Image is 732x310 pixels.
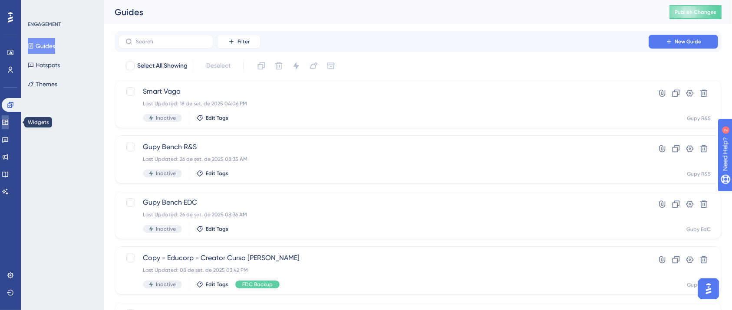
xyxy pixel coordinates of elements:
button: Edit Tags [196,114,228,121]
span: Edit Tags [206,114,228,121]
span: Gupy Bench R&S [143,142,624,152]
button: Filter [217,35,260,49]
div: Gupy R&S [687,281,711,288]
span: Select All Showing [137,61,188,71]
div: Last Updated: 26 de set. de 2025 08:35 AM [143,156,624,163]
span: Edit Tags [206,225,228,232]
div: ENGAGEMENT [28,21,61,28]
span: EDC Backup [242,281,273,288]
span: Inactive [156,114,176,121]
span: Deselect [206,61,231,71]
div: Gupy R&S [687,115,711,122]
button: Hotspots [28,57,60,73]
iframe: UserGuiding AI Assistant Launcher [696,276,722,302]
button: Edit Tags [196,225,228,232]
button: Edit Tags [196,170,228,177]
span: Need Help? [20,2,54,13]
div: Gupy EdC [686,226,711,233]
span: New Guide [675,38,702,45]
button: Themes [28,76,57,92]
span: Smart Vaga [143,86,624,97]
div: Last Updated: 08 de set. de 2025 03:42 PM [143,267,624,274]
div: 2 [60,4,63,11]
div: Guides [115,6,648,18]
span: Gupy Bench EDC [143,197,624,208]
button: Guides [28,38,55,54]
button: New Guide [649,35,718,49]
button: Edit Tags [196,281,228,288]
div: Last Updated: 18 de set. de 2025 04:06 PM [143,100,624,107]
span: Copy - Educorp - Creator Curso [PERSON_NAME] [143,253,624,263]
span: Publish Changes [675,9,716,16]
div: Gupy R&S [687,170,711,177]
span: Filter [237,38,250,45]
input: Search [136,39,206,45]
span: Inactive [156,281,176,288]
span: Inactive [156,170,176,177]
span: Edit Tags [206,170,228,177]
button: Deselect [198,58,238,74]
span: Edit Tags [206,281,228,288]
button: Publish Changes [669,5,722,19]
span: Inactive [156,225,176,232]
div: Last Updated: 26 de set. de 2025 08:36 AM [143,211,624,218]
